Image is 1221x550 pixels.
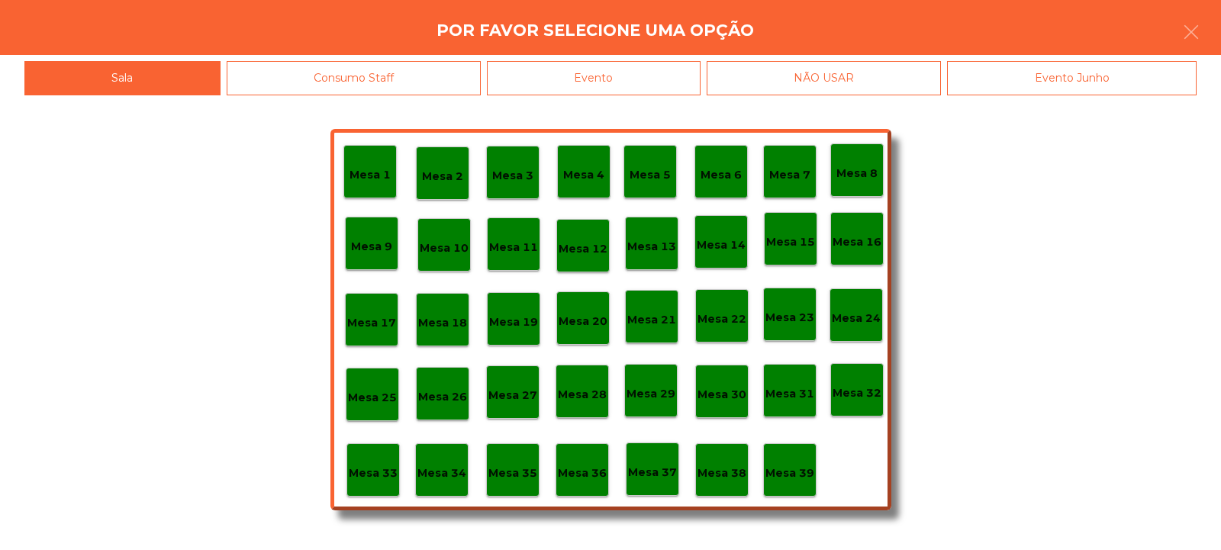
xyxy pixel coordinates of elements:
[351,238,392,256] p: Mesa 9
[489,314,538,331] p: Mesa 19
[418,314,467,332] p: Mesa 18
[563,166,604,184] p: Mesa 4
[420,240,469,257] p: Mesa 10
[417,465,466,482] p: Mesa 34
[707,61,942,95] div: NÃO USAR
[833,384,881,402] p: Mesa 32
[24,61,221,95] div: Sala
[422,168,463,185] p: Mesa 2
[697,236,746,254] p: Mesa 14
[558,465,607,482] p: Mesa 36
[347,314,396,332] p: Mesa 17
[627,311,676,329] p: Mesa 21
[492,167,533,185] p: Mesa 3
[349,465,398,482] p: Mesa 33
[765,309,814,326] p: Mesa 23
[947,61,1197,95] div: Evento Junho
[765,385,814,403] p: Mesa 31
[832,310,881,327] p: Mesa 24
[697,465,746,482] p: Mesa 38
[489,239,538,256] p: Mesa 11
[437,19,754,42] h4: Por favor selecione uma opção
[836,165,878,182] p: Mesa 8
[630,166,671,184] p: Mesa 5
[765,465,814,482] p: Mesa 39
[697,310,746,328] p: Mesa 22
[627,238,676,256] p: Mesa 13
[627,385,675,403] p: Mesa 29
[559,313,607,330] p: Mesa 20
[350,166,391,184] p: Mesa 1
[487,61,701,95] div: Evento
[418,388,467,406] p: Mesa 26
[488,387,537,404] p: Mesa 27
[227,61,482,95] div: Consumo Staff
[559,240,607,258] p: Mesa 12
[348,389,397,407] p: Mesa 25
[701,166,742,184] p: Mesa 6
[558,386,607,404] p: Mesa 28
[833,233,881,251] p: Mesa 16
[628,464,677,481] p: Mesa 37
[697,386,746,404] p: Mesa 30
[769,166,810,184] p: Mesa 7
[488,465,537,482] p: Mesa 35
[766,233,815,251] p: Mesa 15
